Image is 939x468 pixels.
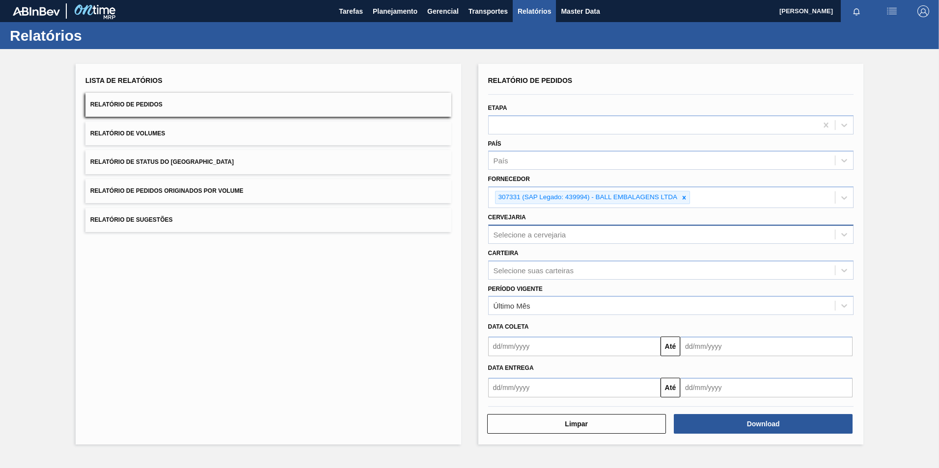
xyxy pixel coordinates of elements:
[488,140,501,147] label: País
[488,214,526,221] label: Cervejaria
[85,77,163,84] span: Lista de Relatórios
[488,250,519,257] label: Carteira
[488,323,529,330] span: Data coleta
[487,414,666,434] button: Limpar
[85,122,451,146] button: Relatório de Volumes
[339,5,363,17] span: Tarefas
[488,337,661,356] input: dd/mm/yyyy
[680,337,853,356] input: dd/mm/yyyy
[661,337,680,356] button: Até
[488,378,661,397] input: dd/mm/yyyy
[85,93,451,117] button: Relatório de Pedidos
[488,77,573,84] span: Relatório de Pedidos
[373,5,417,17] span: Planejamento
[488,176,530,182] label: Fornecedor
[427,5,459,17] span: Gerencial
[661,378,680,397] button: Até
[494,266,574,274] div: Selecione suas carteiras
[90,130,165,137] span: Relatório de Volumes
[494,302,530,310] div: Último Mês
[85,150,451,174] button: Relatório de Status do [GEOGRAPHIC_DATA]
[85,179,451,203] button: Relatório de Pedidos Originados por Volume
[10,30,184,41] h1: Relatórios
[488,286,543,292] label: Período Vigente
[561,5,600,17] span: Master Data
[496,191,679,204] div: 307331 (SAP Legado: 439994) - BALL EMBALAGENS LTDA
[13,7,60,16] img: TNhmsLtSVTkK8tSr43FrP2fwEKptu5GPRR3wAAAABJRU5ErkJggg==
[90,187,244,194] span: Relatório de Pedidos Originados por Volume
[494,230,566,238] div: Selecione a cervejaria
[841,4,872,18] button: Notificações
[90,101,163,108] span: Relatório de Pedidos
[488,104,507,111] label: Etapa
[85,208,451,232] button: Relatório de Sugestões
[469,5,508,17] span: Transportes
[494,156,508,165] div: País
[90,158,234,165] span: Relatório de Status do [GEOGRAPHIC_DATA]
[917,5,929,17] img: Logout
[90,216,173,223] span: Relatório de Sugestões
[488,364,534,371] span: Data entrega
[674,414,853,434] button: Download
[680,378,853,397] input: dd/mm/yyyy
[886,5,898,17] img: userActions
[518,5,551,17] span: Relatórios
